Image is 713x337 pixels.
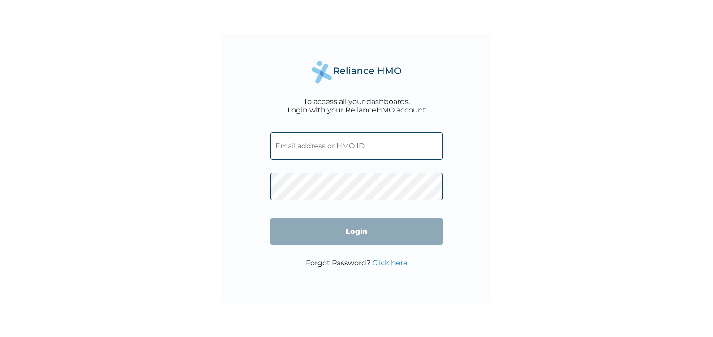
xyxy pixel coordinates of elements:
[312,61,401,84] img: Reliance Health's Logo
[306,259,408,267] p: Forgot Password?
[287,97,426,114] div: To access all your dashboards, Login with your RelianceHMO account
[270,132,443,160] input: Email address or HMO ID
[372,259,408,267] a: Click here
[270,218,443,245] input: Login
